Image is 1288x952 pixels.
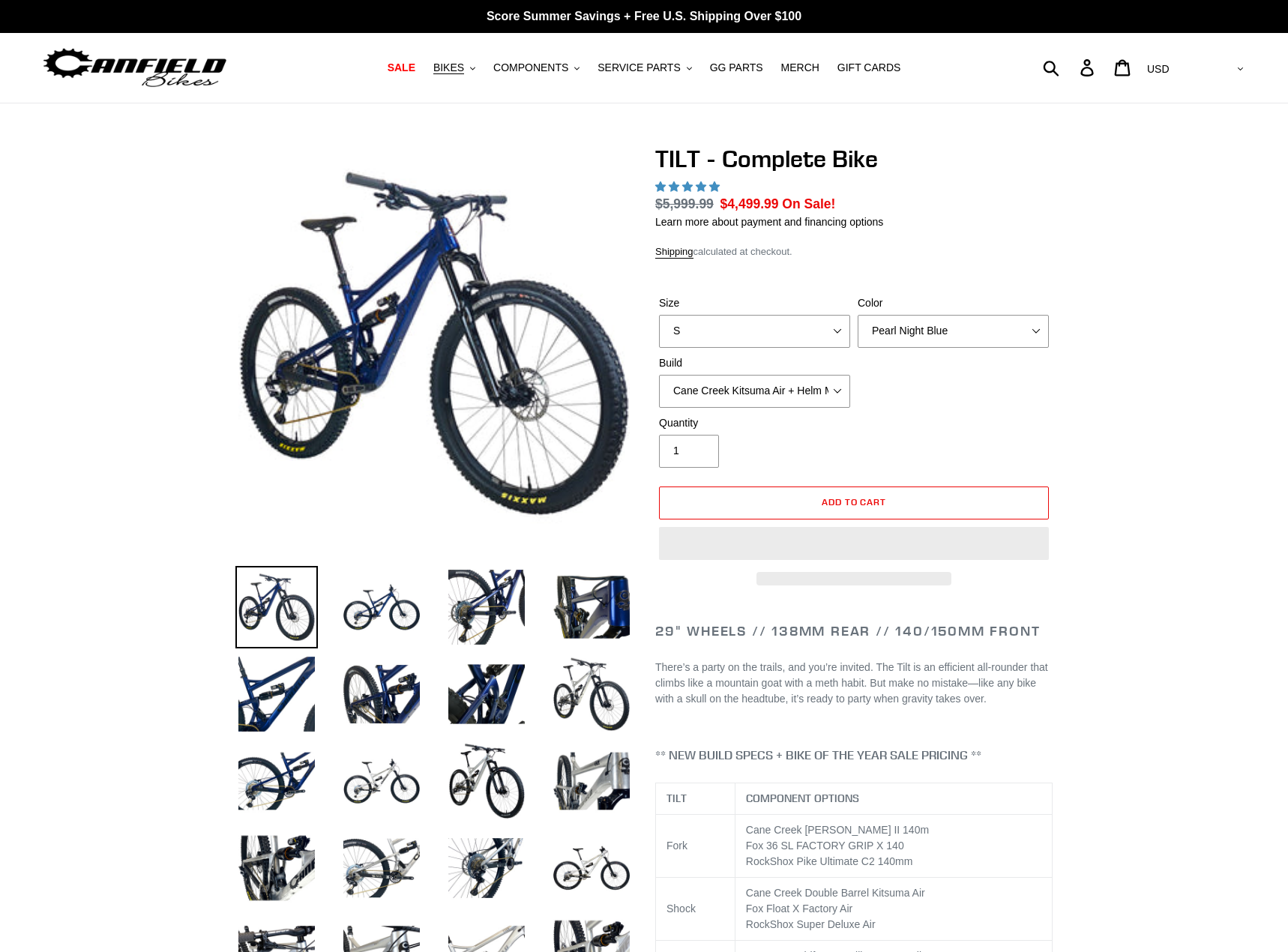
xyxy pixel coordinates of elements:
[858,295,1049,311] label: Color
[235,827,318,909] img: Load image into Gallery viewer, TILT - Complete Bike
[655,623,1053,639] h2: 29" Wheels // 138mm Rear // 140/150mm Front
[590,58,699,78] button: SERVICE PARTS
[598,61,680,74] span: SERVICE PARTS
[702,58,771,78] a: GG PARTS
[710,61,763,74] span: GG PARTS
[659,486,1049,519] button: Add to cart
[235,740,318,822] img: Load image into Gallery viewer, TILT - Complete Bike
[655,244,1053,259] div: calculated at checkout.
[340,740,423,822] img: Load image into Gallery viewer, TILT - Complete Bike
[656,815,735,878] td: Fork
[41,44,229,91] img: Canfield Bikes
[735,783,1052,815] th: COMPONENT OPTIONS
[238,148,630,539] img: TILT - Complete Bike
[433,61,464,74] span: BIKES
[550,740,633,822] img: Load image into Gallery viewer, TILT - Complete Bike
[656,783,735,815] th: TILT
[656,878,735,941] td: Shock
[340,653,423,735] img: Load image into Gallery viewer, TILT - Complete Bike
[426,58,483,78] button: BIKES
[655,181,723,193] span: 5.00 stars
[550,566,633,648] img: Load image into Gallery viewer, TILT - Complete Bike
[493,61,568,74] span: COMPONENTS
[235,653,318,735] img: Load image into Gallery viewer, TILT - Complete Bike
[837,61,901,74] span: GIFT CARDS
[550,827,633,909] img: Load image into Gallery viewer, TILT - Complete Bike
[235,566,318,648] img: Load image into Gallery viewer, TILT - Complete Bike
[720,196,779,211] span: $4,499.99
[340,827,423,909] img: Load image into Gallery viewer, TILT - Complete Bike
[340,566,423,648] img: Load image into Gallery viewer, TILT - Complete Bike
[655,246,693,259] a: Shipping
[830,58,909,78] a: GIFT CARDS
[735,878,1052,941] td: Cane Creek Double Barrel Kitsuma Air Fox Float X Factory Air RockShox Super Deluxe Air
[445,740,528,822] img: Load image into Gallery viewer, TILT - Complete Bike
[822,496,887,507] span: Add to cart
[445,653,528,735] img: Load image into Gallery viewer, TILT - Complete Bike
[782,194,835,214] span: On Sale!
[388,61,415,74] span: SALE
[655,216,883,228] a: Learn more about payment and financing options
[659,355,850,371] label: Build
[380,58,423,78] a: SALE
[655,660,1053,707] p: There’s a party on the trails, and you’re invited. The Tilt is an efficient all-rounder that clim...
[774,58,827,78] a: MERCH
[655,196,714,211] s: $5,999.99
[735,815,1052,878] td: Cane Creek [PERSON_NAME] II 140m Fox 36 SL FACTORY GRIP X 140 RockShox Pike Ultimate C2 140mm
[781,61,819,74] span: MERCH
[659,415,850,431] label: Quantity
[655,145,1053,173] h1: TILT - Complete Bike
[550,653,633,735] img: Load image into Gallery viewer, TILT - Complete Bike
[486,58,587,78] button: COMPONENTS
[659,295,850,311] label: Size
[445,827,528,909] img: Load image into Gallery viewer, TILT - Complete Bike
[445,566,528,648] img: Load image into Gallery viewer, TILT - Complete Bike
[655,748,1053,762] h4: ** NEW BUILD SPECS + BIKE OF THE YEAR SALE PRICING **
[1051,51,1089,84] input: Search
